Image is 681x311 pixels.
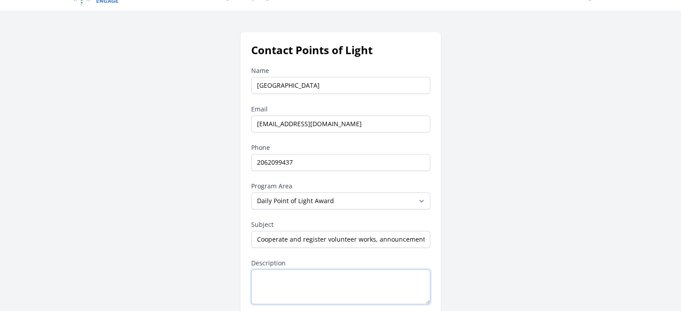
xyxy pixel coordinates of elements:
label: Program Area [251,182,430,191]
h1: Contact Points of Light [251,43,430,57]
select: Program Area [251,192,430,209]
label: Phone [251,143,430,152]
label: Subject [251,220,430,229]
label: Description [251,259,430,268]
label: Name [251,66,430,75]
label: Email [251,105,430,114]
